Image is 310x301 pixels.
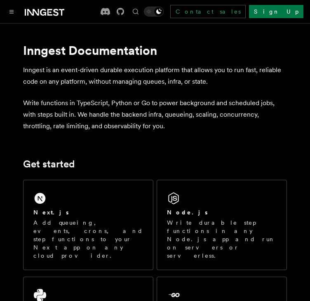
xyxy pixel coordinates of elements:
[167,208,208,216] h2: Node.js
[23,158,75,170] a: Get started
[170,5,246,18] a: Contact sales
[33,219,143,260] p: Add queueing, events, crons, and step functions to your Next app on any cloud provider.
[157,180,287,270] a: Node.jsWrite durable step functions in any Node.js app and run on servers or serverless.
[167,219,277,260] p: Write durable step functions in any Node.js app and run on servers or serverless.
[23,180,153,270] a: Next.jsAdd queueing, events, crons, and step functions to your Next app on any cloud provider.
[131,7,141,16] button: Find something...
[249,5,303,18] a: Sign Up
[33,208,69,216] h2: Next.js
[23,64,287,87] p: Inngest is an event-driven durable execution platform that allows you to run fast, reliable code ...
[23,97,287,132] p: Write functions in TypeScript, Python or Go to power background and scheduled jobs, with steps bu...
[23,43,287,58] h1: Inngest Documentation
[7,7,16,16] button: Toggle navigation
[144,7,164,16] button: Toggle dark mode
